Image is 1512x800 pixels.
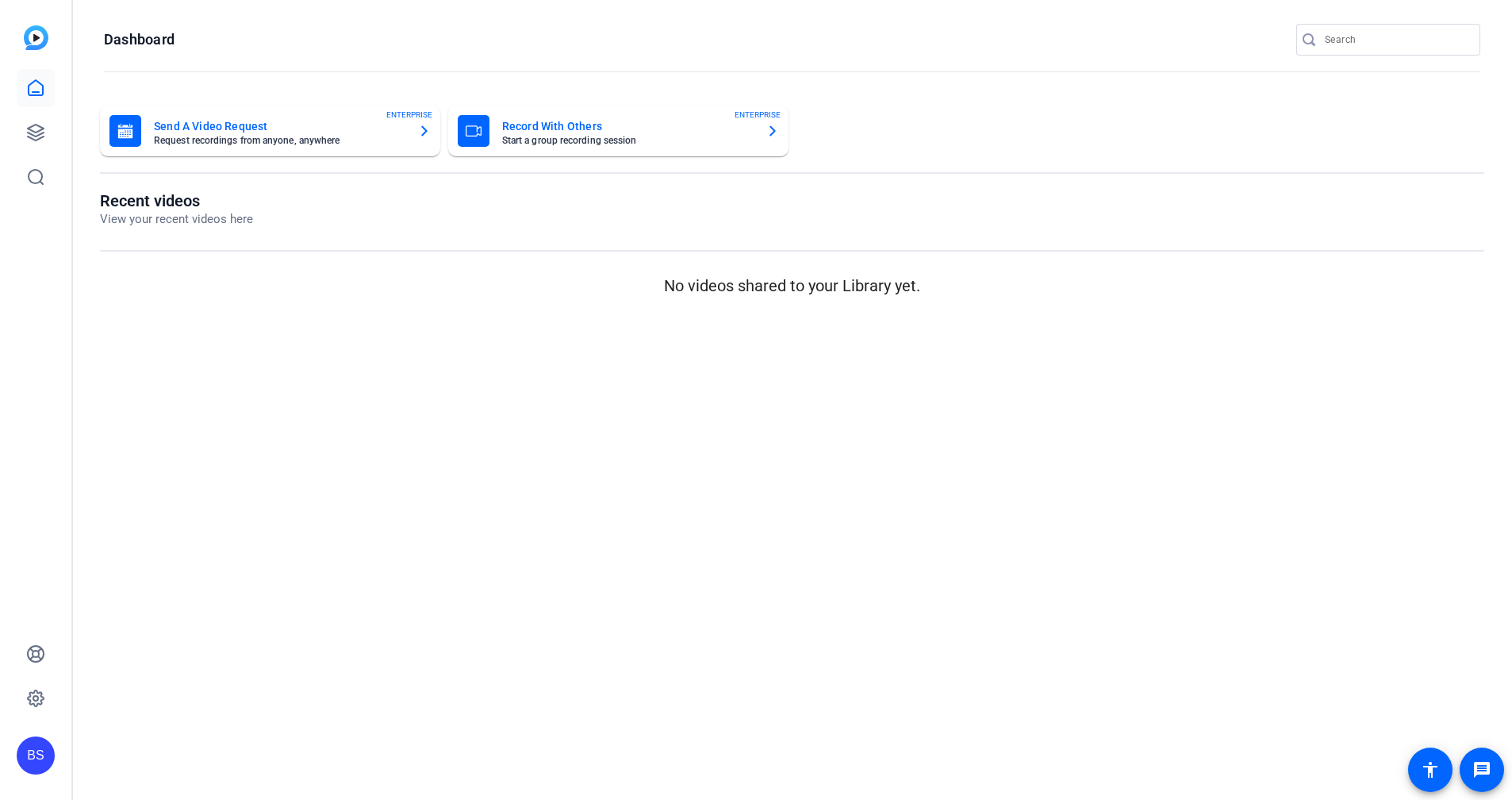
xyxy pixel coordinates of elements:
p: No videos shared to your Library yet. [100,274,1484,298]
span: ENTERPRISE [735,109,781,121]
h1: Recent videos [100,191,253,210]
mat-card-title: Send A Video Request [154,117,405,136]
mat-card-subtitle: Request recordings from anyone, anywhere [154,136,405,145]
mat-card-title: Record With Others [502,117,754,136]
input: Search [1325,30,1468,49]
span: ENTERPRISE [386,109,432,121]
p: View your recent videos here [100,210,253,229]
mat-icon: accessibility [1421,760,1440,779]
button: Send A Video RequestRequest recordings from anyone, anywhereENTERPRISE [100,106,440,156]
div: BS [17,737,55,775]
button: Record With OthersStart a group recording sessionENTERPRISE [448,106,789,156]
h1: Dashboard [104,30,175,49]
mat-card-subtitle: Start a group recording session [502,136,754,145]
mat-icon: message [1472,760,1491,779]
img: blue-gradient.svg [24,25,48,50]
